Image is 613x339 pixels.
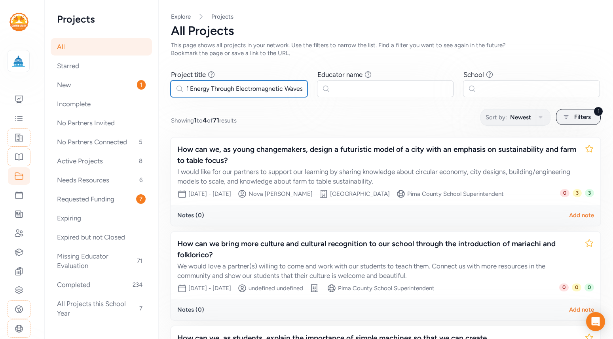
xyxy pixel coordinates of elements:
[134,256,146,266] span: 71
[51,209,152,227] div: Expiring
[171,115,237,125] span: Showing to of results
[171,13,600,21] nav: Breadcrumb
[574,112,591,122] span: Filters
[330,190,390,198] div: [GEOGRAPHIC_DATA]
[136,304,146,313] span: 7
[177,306,204,314] div: Notes ( 0 )
[510,113,531,122] span: Newest
[51,247,152,274] div: Missing Educator Evaluation
[480,109,550,126] button: Sort by:Newest
[569,306,594,314] div: Add note
[51,190,152,208] div: Requested Funding
[51,38,152,56] div: All
[136,137,146,147] span: 5
[51,152,152,170] div: Active Projects
[51,76,152,94] div: New
[171,13,191,20] a: Explore
[486,113,507,122] span: Sort by:
[51,171,152,189] div: Needs Resources
[594,107,603,116] div: 1
[171,41,526,57] div: This page shows all projects in your network. Use the filters to narrow the list. Find a filter y...
[560,189,569,197] span: 0
[177,211,204,219] div: Notes ( 0 )
[463,70,484,79] div: School
[407,190,504,198] div: Pima County School Superintendent
[51,295,152,322] div: All Projects this School Year
[213,116,219,124] span: 71
[137,80,146,90] span: 1
[188,284,231,292] div: [DATE] - [DATE]
[51,114,152,132] div: No Partners Invited
[129,280,146,289] span: 234
[10,52,27,70] img: logo
[171,70,206,79] div: Project title
[338,284,435,292] div: Pima County School Superintendent
[51,276,152,293] div: Completed
[569,211,594,219] div: Add note
[249,190,313,198] div: Nova [PERSON_NAME]
[136,156,146,166] span: 8
[188,190,231,198] div: [DATE] - [DATE]
[573,189,582,197] span: 3
[572,283,581,291] span: 0
[249,284,303,292] div: undefined undefined
[51,95,152,113] div: Incomplete
[177,261,578,280] div: We would love a partner(s) willing to come and work with our students to teach them. Connect us w...
[51,133,152,151] div: No Partners Connected
[51,57,152,75] div: Starred
[177,144,578,166] div: How can we, as young changemakers, design a futuristic model of a city with an emphasis on sustai...
[585,283,594,291] span: 0
[9,13,28,31] img: logo
[171,24,600,38] div: All Projects
[177,238,578,260] div: How can we bring more culture and cultural recognition to our school through the introduction of ...
[586,312,605,331] div: Open Intercom Messenger
[211,13,233,21] a: Projects
[177,167,578,186] div: I would like for our partners to support our learning by sharing knowledge about circular economy...
[136,175,146,185] span: 6
[136,194,146,204] span: 7
[51,228,152,246] div: Expired but not Closed
[194,116,197,124] span: 1
[203,116,207,124] span: 4
[585,189,594,197] span: 3
[559,283,569,291] span: 0
[57,13,146,25] h2: Projects
[317,70,362,79] div: Educator name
